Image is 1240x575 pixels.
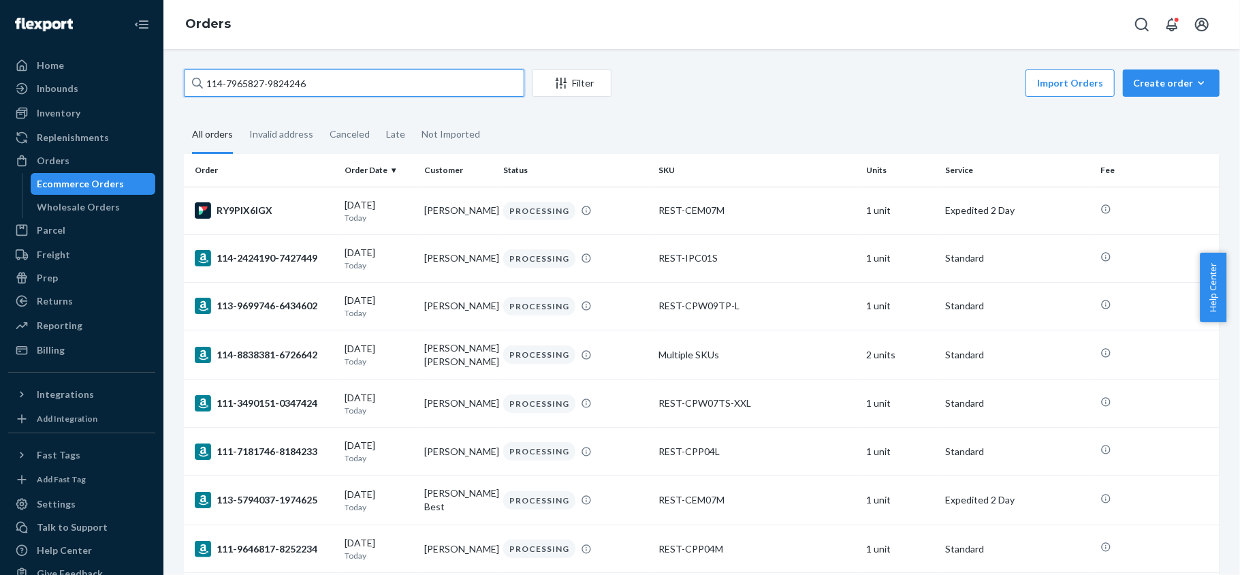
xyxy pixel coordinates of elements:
[8,102,155,124] a: Inventory
[37,319,82,332] div: Reporting
[945,397,1090,410] p: Standard
[419,234,498,282] td: [PERSON_NAME]
[345,452,413,464] p: Today
[945,542,1090,556] p: Standard
[659,299,855,313] div: REST-CPW09TP-L
[1128,11,1156,38] button: Open Search Box
[37,177,125,191] div: Ecommerce Orders
[345,536,413,561] div: [DATE]
[345,294,413,319] div: [DATE]
[945,348,1090,362] p: Standard
[345,307,413,319] p: Today
[37,106,80,120] div: Inventory
[345,342,413,367] div: [DATE]
[174,5,242,44] ol: breadcrumbs
[503,297,575,315] div: PROCESSING
[654,154,861,187] th: SKU
[8,315,155,337] a: Reporting
[532,69,611,97] button: Filter
[128,11,155,38] button: Close Navigation
[861,154,940,187] th: Units
[37,544,92,557] div: Help Center
[345,550,413,561] p: Today
[8,267,155,289] a: Prep
[861,525,940,573] td: 1 unit
[503,442,575,461] div: PROCESSING
[8,127,155,149] a: Replenishments
[345,501,413,513] p: Today
[195,347,334,363] div: 114-8838381-6726642
[1188,11,1215,38] button: Open account menu
[8,411,155,427] a: Add Integration
[8,339,155,361] a: Billing
[345,439,413,464] div: [DATE]
[945,445,1090,459] p: Standard
[345,198,413,223] div: [DATE]
[419,282,498,330] td: [PERSON_NAME]
[1123,69,1220,97] button: Create order
[8,493,155,515] a: Settings
[861,379,940,427] td: 1 unit
[31,196,156,218] a: Wholesale Orders
[37,82,78,95] div: Inbounds
[37,154,69,168] div: Orders
[945,204,1090,217] p: Expedited 2 Day
[8,150,155,172] a: Orders
[15,18,73,31] img: Flexport logo
[386,116,405,152] div: Late
[8,384,155,405] button: Integrations
[37,271,58,285] div: Prep
[184,154,339,187] th: Order
[37,248,70,262] div: Freight
[8,55,155,76] a: Home
[940,154,1095,187] th: Service
[8,219,155,241] a: Parcel
[503,202,575,220] div: PROCESSING
[8,516,155,538] a: Talk to Support
[8,540,155,561] a: Help Center
[37,223,65,237] div: Parcel
[503,491,575,510] div: PROCESSING
[424,164,493,176] div: Customer
[945,493,1090,507] p: Expedited 2 Day
[330,116,370,152] div: Canceled
[654,330,861,379] td: Multiple SKUs
[195,444,334,460] div: 111-7181746-8184233
[195,202,334,219] div: RY9PIX6IGX
[659,493,855,507] div: REST-CEM07M
[945,299,1090,313] p: Standard
[37,294,73,308] div: Returns
[345,356,413,367] p: Today
[1158,11,1186,38] button: Open notifications
[339,154,419,187] th: Order Date
[195,492,334,508] div: 113-5794037-1974625
[345,260,413,271] p: Today
[861,476,940,525] td: 1 unit
[192,116,233,154] div: All orders
[37,388,94,401] div: Integrations
[503,394,575,413] div: PROCESSING
[659,204,855,217] div: REST-CEM07M
[195,250,334,266] div: 114-2424190-7427449
[345,246,413,271] div: [DATE]
[659,251,855,265] div: REST-IPC01S
[1200,253,1226,322] button: Help Center
[8,290,155,312] a: Returns
[8,244,155,266] a: Freight
[37,131,109,144] div: Replenishments
[1133,76,1209,90] div: Create order
[861,187,940,234] td: 1 unit
[184,69,524,97] input: Search orders
[503,345,575,364] div: PROCESSING
[419,525,498,573] td: [PERSON_NAME]
[861,428,940,476] td: 1 unit
[8,78,155,99] a: Inbounds
[8,471,155,488] a: Add Fast Tag
[195,541,334,557] div: 111-9646817-8252234
[861,234,940,282] td: 1 unit
[861,282,940,330] td: 1 unit
[1026,69,1115,97] button: Import Orders
[345,405,413,416] p: Today
[861,330,940,379] td: 2 units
